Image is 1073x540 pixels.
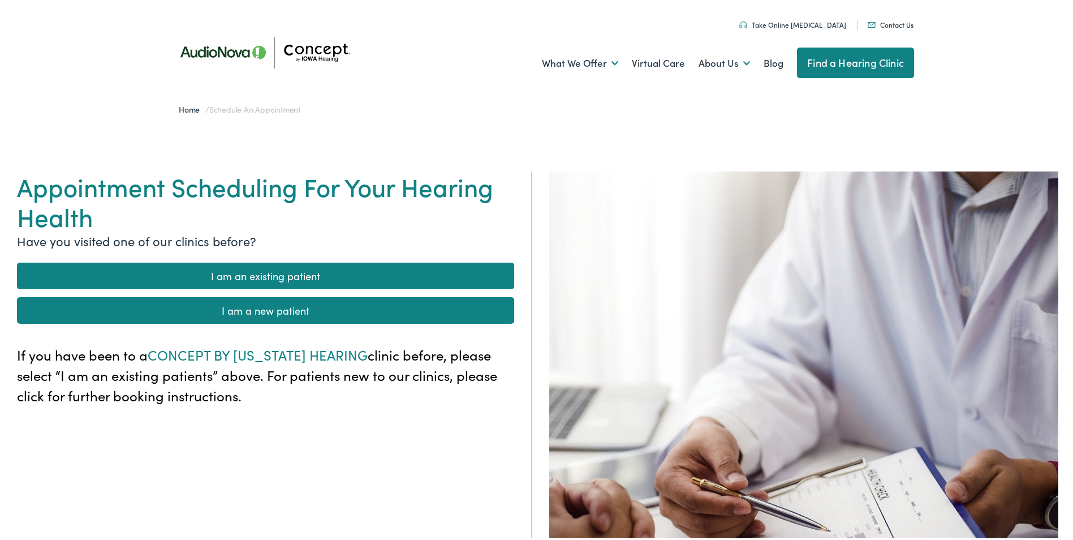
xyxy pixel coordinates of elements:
img: utility icon [739,19,747,26]
span: CONCEPT BY [US_STATE] HEARING [148,343,368,362]
img: utility icon [868,20,876,25]
a: Contact Us [868,18,913,27]
a: About Us [699,40,750,82]
a: Take Online [MEDICAL_DATA] [739,18,846,27]
a: Find a Hearing Clinic [797,45,914,76]
span: / [179,101,300,113]
a: Home [179,101,205,113]
h1: Appointment Scheduling For Your Hearing Health [17,169,514,229]
a: Virtual Care [632,40,685,82]
p: If you have been to a clinic before, please select “I am an existing patients” above. For patient... [17,342,514,404]
a: What We Offer [542,40,618,82]
span: Schedule an Appointment [209,101,300,113]
a: Blog [764,40,783,82]
a: I am a new patient [17,295,514,322]
p: Have you visited one of our clinics before? [17,229,514,248]
a: I am an existing patient [17,260,514,287]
